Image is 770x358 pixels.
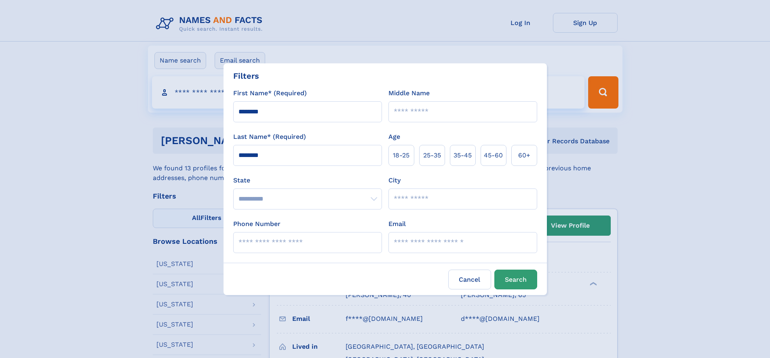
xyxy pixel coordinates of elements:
span: 18‑25 [393,151,409,160]
button: Search [494,270,537,289]
label: First Name* (Required) [233,88,307,98]
label: State [233,176,382,185]
label: City [388,176,401,185]
span: 60+ [518,151,530,160]
label: Last Name* (Required) [233,132,306,142]
label: Cancel [448,270,491,289]
span: 25‑35 [423,151,441,160]
label: Phone Number [233,219,281,229]
label: Middle Name [388,88,430,98]
label: Email [388,219,406,229]
span: 45‑60 [484,151,503,160]
div: Filters [233,70,259,82]
label: Age [388,132,400,142]
span: 35‑45 [454,151,472,160]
